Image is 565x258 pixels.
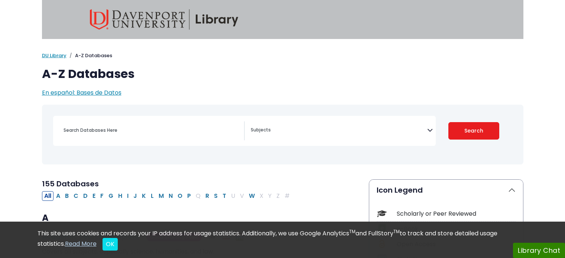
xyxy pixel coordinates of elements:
[71,191,81,201] button: Filter Results C
[166,191,175,201] button: Filter Results N
[131,191,139,201] button: Filter Results J
[369,180,523,200] button: Icon Legend
[42,67,523,81] h1: A-Z Databases
[42,191,53,201] button: All
[81,191,90,201] button: Filter Results D
[66,52,112,59] li: A-Z Databases
[98,191,106,201] button: Filter Results F
[42,179,99,189] span: 155 Databases
[116,191,124,201] button: Filter Results H
[38,229,528,251] div: This site uses cookies and records your IP address for usage statistics. Additionally, we use Goo...
[185,191,193,201] button: Filter Results P
[247,191,257,201] button: Filter Results W
[140,191,148,201] button: Filter Results K
[90,191,98,201] button: Filter Results E
[203,191,211,201] button: Filter Results R
[59,125,244,135] input: Search database by title or keyword
[54,191,62,201] button: Filter Results A
[42,88,121,97] a: En español: Bases de Datos
[513,243,565,258] button: Library Chat
[42,52,523,59] nav: breadcrumb
[156,191,166,201] button: Filter Results M
[377,209,387,219] img: Icon Scholarly or Peer Reviewed
[220,191,228,201] button: Filter Results T
[65,239,97,248] a: Read More
[448,122,499,140] button: Submit for Search Results
[212,191,220,201] button: Filter Results S
[175,191,185,201] button: Filter Results O
[125,191,131,201] button: Filter Results I
[103,238,118,251] button: Close
[397,209,516,218] div: Scholarly or Peer Reviewed
[90,9,238,30] img: Davenport University Library
[42,52,66,59] a: DU Library
[106,191,116,201] button: Filter Results G
[251,128,427,134] textarea: Search
[349,228,355,235] sup: TM
[63,191,71,201] button: Filter Results B
[149,191,156,201] button: Filter Results L
[42,213,360,224] h3: A
[42,191,293,200] div: Alpha-list to filter by first letter of database name
[393,228,400,235] sup: TM
[42,105,523,164] nav: Search filters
